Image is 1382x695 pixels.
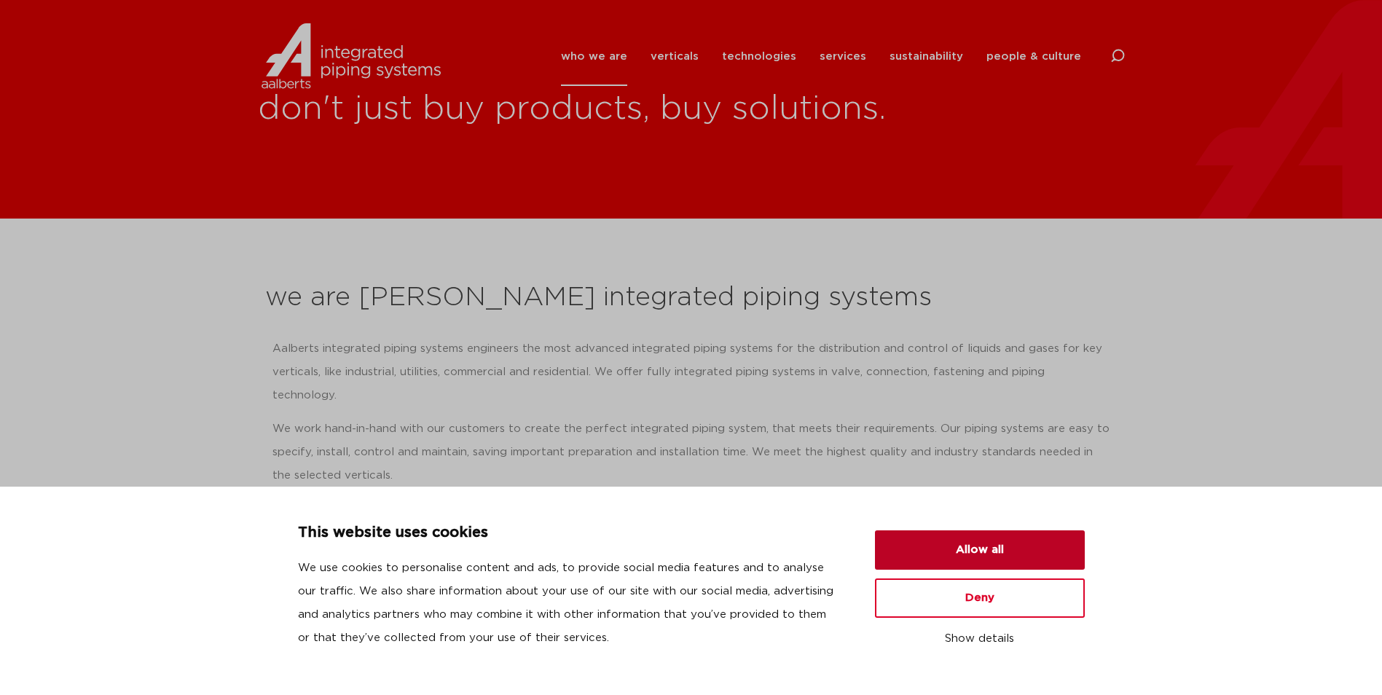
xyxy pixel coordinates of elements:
[890,27,963,86] a: sustainability
[298,522,840,545] p: This website uses cookies
[875,578,1085,618] button: Deny
[651,27,699,86] a: verticals
[272,417,1110,487] p: We work hand-in-hand with our customers to create the perfect integrated piping system, that meet...
[875,627,1085,651] button: Show details
[561,27,1081,86] nav: Menu
[875,530,1085,570] button: Allow all
[298,557,840,650] p: We use cookies to personalise content and ads, to provide social media features and to analyse ou...
[986,27,1081,86] a: people & culture
[722,27,796,86] a: technologies
[272,337,1110,407] p: Aalberts integrated piping systems engineers the most advanced integrated piping systems for the ...
[265,280,1118,315] h2: we are [PERSON_NAME] integrated piping systems
[561,27,627,86] a: who we are
[820,27,866,86] a: services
